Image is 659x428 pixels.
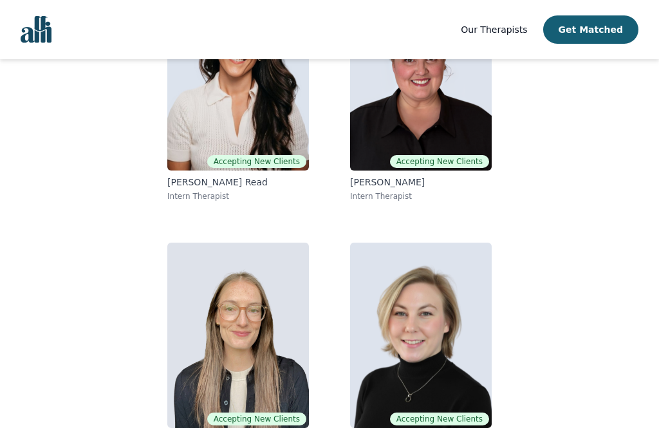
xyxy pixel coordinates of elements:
img: Jocelyn Crawford [350,243,492,428]
img: alli logo [21,16,51,43]
img: Holly Gunn [167,243,309,428]
p: Intern Therapist [167,191,309,201]
p: [PERSON_NAME] Read [167,176,309,189]
button: Get Matched [543,15,638,44]
span: Accepting New Clients [207,155,306,168]
a: Our Therapists [461,22,527,37]
span: Accepting New Clients [207,413,306,425]
span: Our Therapists [461,24,527,35]
span: Accepting New Clients [390,413,489,425]
span: Accepting New Clients [390,155,489,168]
p: [PERSON_NAME] [350,176,492,189]
p: Intern Therapist [350,191,492,201]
